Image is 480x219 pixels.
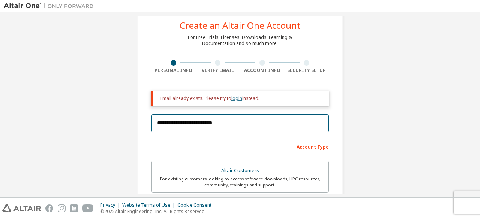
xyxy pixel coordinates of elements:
[196,67,240,73] div: Verify Email
[156,176,324,188] div: For existing customers looking to access software downloads, HPC resources, community, trainings ...
[45,204,53,212] img: facebook.svg
[122,202,177,208] div: Website Terms of Use
[100,202,122,208] div: Privacy
[177,202,216,208] div: Cookie Consent
[2,204,41,212] img: altair_logo.svg
[240,67,285,73] div: Account Info
[4,2,97,10] img: Altair One
[160,95,323,101] div: Email already exists. Please try to instead.
[151,67,196,73] div: Personal Info
[58,204,66,212] img: instagram.svg
[82,204,93,212] img: youtube.svg
[180,21,301,30] div: Create an Altair One Account
[151,140,329,152] div: Account Type
[70,204,78,212] img: linkedin.svg
[156,165,324,176] div: Altair Customers
[231,95,242,101] a: login
[188,34,292,46] div: For Free Trials, Licenses, Downloads, Learning & Documentation and so much more.
[285,67,329,73] div: Security Setup
[100,208,216,215] p: © 2025 Altair Engineering, Inc. All Rights Reserved.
